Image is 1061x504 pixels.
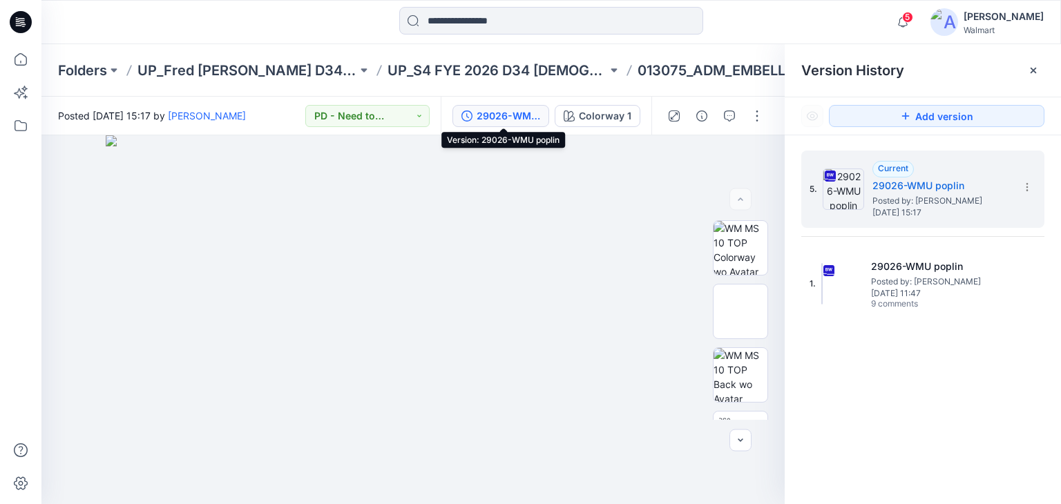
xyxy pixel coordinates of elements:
[137,61,357,80] a: UP_Fred [PERSON_NAME] D34 [DEMOGRAPHIC_DATA] Woven Tops
[714,348,767,402] img: WM MS 10 TOP Back wo Avatar
[691,105,713,127] button: Details
[902,12,913,23] span: 5
[872,208,1011,217] span: [DATE] 15:17
[872,177,1011,194] h5: 29026-WMU poplin
[829,105,1044,127] button: Add version
[106,135,720,504] img: eyJhbGciOiJIUzI1NiIsImtpZCI6IjAiLCJzbHQiOiJzZXMiLCJ0eXAiOiJKV1QifQ.eyJkYXRhIjp7InR5cGUiOiJzdG9yYW...
[58,108,246,123] span: Posted [DATE] 15:17 by
[872,194,1011,208] span: Posted by: Tanya Settels
[477,108,540,124] div: 29026-WMU poplin
[871,289,1009,298] span: [DATE] 11:47
[714,221,767,275] img: WM MS 10 TOP Colorway wo Avatar
[638,61,857,80] p: 013075_ADM_EMBELLISHED POPLIN SHIRT_S4_29026-WMU poplin
[168,110,246,122] a: [PERSON_NAME]
[930,8,958,36] img: avatar
[555,105,640,127] button: Colorway 1
[810,183,817,195] span: 5.
[388,61,607,80] a: UP_S4 FYE 2026 D34 [DEMOGRAPHIC_DATA] Woven Tops/Jackets
[878,163,908,173] span: Current
[823,168,864,210] img: 29026-WMU poplin
[871,258,1009,275] h5: 29026-WMU poplin
[964,8,1044,25] div: [PERSON_NAME]
[58,61,107,80] a: Folders
[871,275,1009,289] span: Posted by: Tanya Settels
[821,263,823,304] img: 29026-WMU poplin
[871,299,968,310] span: 9 comments
[810,278,816,290] span: 1.
[579,108,631,124] div: Colorway 1
[1028,65,1039,76] button: Close
[801,105,823,127] button: Show Hidden Versions
[801,62,904,79] span: Version History
[964,25,1044,35] div: Walmart
[452,105,549,127] button: 29026-WMU poplin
